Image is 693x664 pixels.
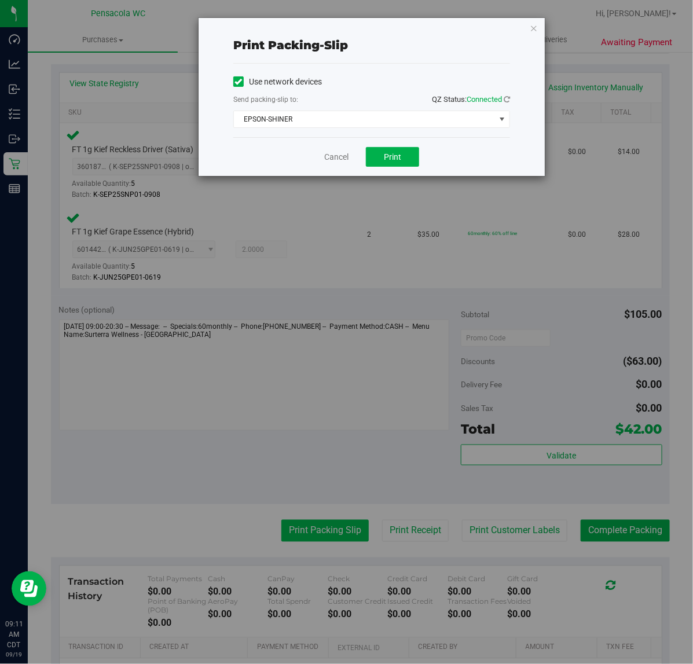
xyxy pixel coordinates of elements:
[233,38,348,52] span: Print packing-slip
[432,95,510,104] span: QZ Status:
[467,95,502,104] span: Connected
[384,152,401,162] span: Print
[12,571,46,606] iframe: Resource center
[324,151,349,163] a: Cancel
[366,147,419,167] button: Print
[234,111,495,127] span: EPSON-SHINER
[495,111,509,127] span: select
[233,94,298,105] label: Send packing-slip to:
[233,76,322,88] label: Use network devices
